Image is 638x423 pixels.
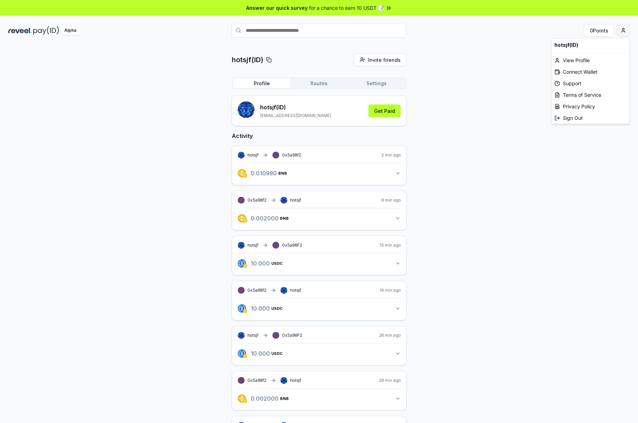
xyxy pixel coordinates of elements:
div: Sign Out [552,112,629,124]
a: Terms of Service [552,89,629,101]
a: Privacy Policy [552,101,629,112]
div: hotsjf(ID) [552,38,629,51]
div: View Profile [552,54,629,66]
div: Connect Wallet [552,66,629,78]
a: Support [552,78,629,89]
